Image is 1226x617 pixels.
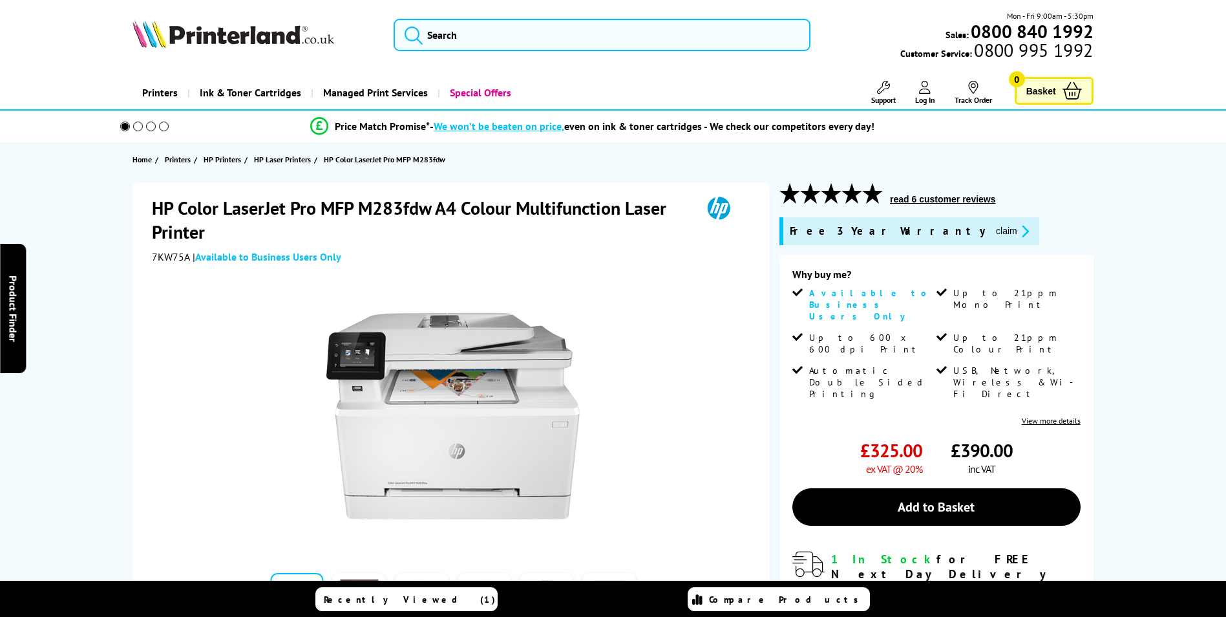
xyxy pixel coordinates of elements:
[915,81,935,105] a: Log In
[165,153,194,166] a: Printers
[871,95,896,105] span: Support
[792,268,1081,287] div: Why buy me?
[315,587,498,611] a: Recently Viewed (1)
[953,365,1077,400] span: USB, Network, Wireless & Wi-Fi Direct
[860,438,922,462] span: £325.00
[193,250,341,263] span: |
[204,153,244,166] a: HP Printers
[831,552,936,567] span: 1 In Stock
[132,19,334,48] img: Printerland Logo
[1022,416,1081,426] a: View more details
[809,287,932,322] span: Available to Business Users Only
[915,95,935,105] span: Log In
[438,76,521,109] a: Special Offers
[132,153,152,166] span: Home
[434,120,564,133] span: We won’t be beaten on price,
[968,462,995,475] span: inc VAT
[1007,10,1094,22] span: Mon - Fri 9:00am - 5:30pm
[992,224,1033,239] button: promo-description
[969,25,1094,38] a: 0800 840 1992
[132,76,187,109] a: Printers
[900,44,1093,60] span: Customer Service:
[871,81,896,105] a: Support
[971,19,1094,43] b: 0800 840 1992
[326,289,580,543] img: HP Color LaserJet Pro MFP M283fdw
[809,332,933,355] span: Up to 600 x 600 dpi Print
[152,250,190,263] span: 7KW75A
[951,438,1013,462] span: £390.00
[709,594,865,605] span: Compare Products
[430,120,874,133] div: - even on ink & toner cartridges - We check our competitors every day!
[953,332,1077,355] span: Up to 21ppm Colour Print
[195,250,341,263] span: Available to Business Users Only
[953,287,1077,310] span: Up to 21ppm Mono Print
[792,488,1081,526] a: Add to Basket
[324,155,445,164] span: HP Color LaserJet Pro MFP M283fdw
[688,587,870,611] a: Compare Products
[200,76,301,109] span: Ink & Toner Cartridges
[132,153,155,166] a: Home
[790,224,986,239] span: Free 3 Year Warranty
[254,153,314,166] a: HP Laser Printers
[972,44,1093,56] span: 0800 995 1992
[394,19,810,51] input: Search
[335,120,430,133] span: Price Match Promise*
[187,76,311,109] a: Ink & Toner Cartridges
[792,552,1081,611] div: modal_delivery
[311,76,438,109] a: Managed Print Services
[866,462,922,475] span: ex VAT @ 20%
[955,81,992,105] a: Track Order
[1015,77,1094,105] a: Basket 0
[6,276,19,342] span: Product Finder
[324,594,496,605] span: Recently Viewed (1)
[103,115,1083,138] li: modal_Promise
[152,196,689,244] h1: HP Color LaserJet Pro MFP M283fdw A4 Colour Multifunction Laser Printer
[165,153,191,166] span: Printers
[204,153,241,166] span: HP Printers
[1026,82,1056,100] span: Basket
[689,196,748,220] img: HP
[132,19,377,50] a: Printerland Logo
[254,153,311,166] span: HP Laser Printers
[886,193,999,205] button: read 6 customer reviews
[946,28,969,41] span: Sales:
[1009,71,1025,87] span: 0
[831,552,1081,581] div: for FREE Next Day Delivery
[809,365,933,400] span: Automatic Double Sided Printing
